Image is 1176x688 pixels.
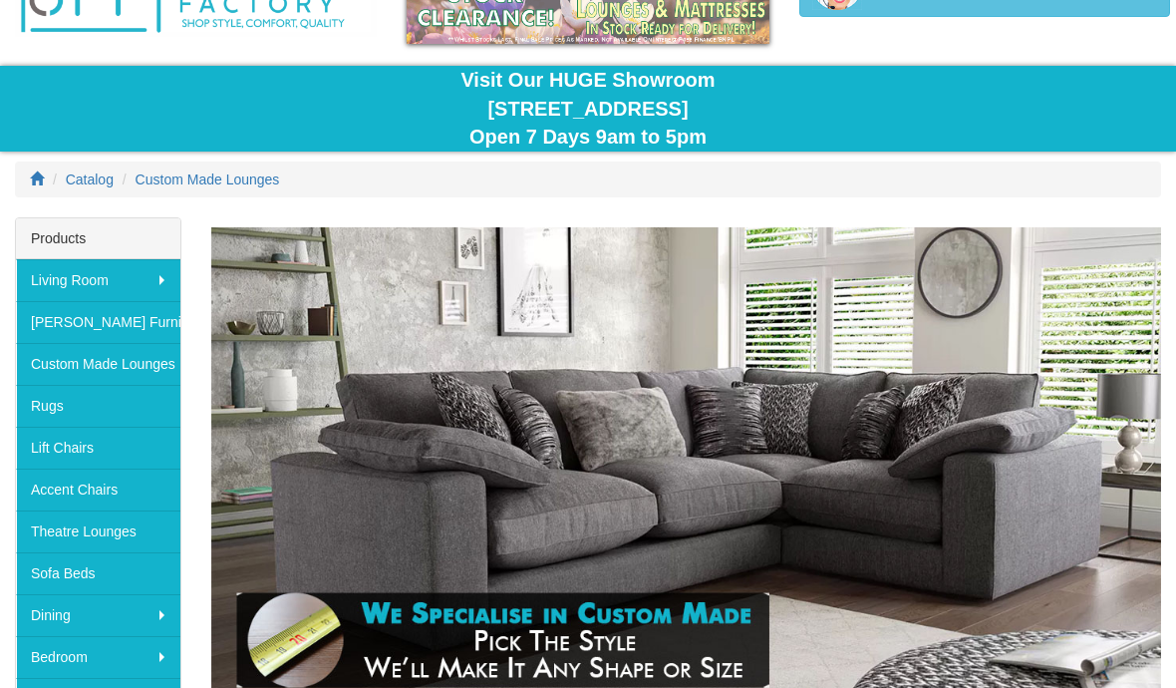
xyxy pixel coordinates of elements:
[16,511,180,552] a: Theatre Lounges
[16,469,180,511] a: Accent Chairs
[16,636,180,678] a: Bedroom
[16,552,180,594] a: Sofa Beds
[16,259,180,301] a: Living Room
[16,301,180,343] a: [PERSON_NAME] Furniture
[16,427,180,469] a: Lift Chairs
[15,66,1161,152] div: Visit Our HUGE Showroom [STREET_ADDRESS] Open 7 Days 9am to 5pm
[136,172,280,187] a: Custom Made Lounges
[16,385,180,427] a: Rugs
[16,594,180,636] a: Dining
[16,218,180,259] div: Products
[16,343,180,385] a: Custom Made Lounges
[66,172,114,187] a: Catalog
